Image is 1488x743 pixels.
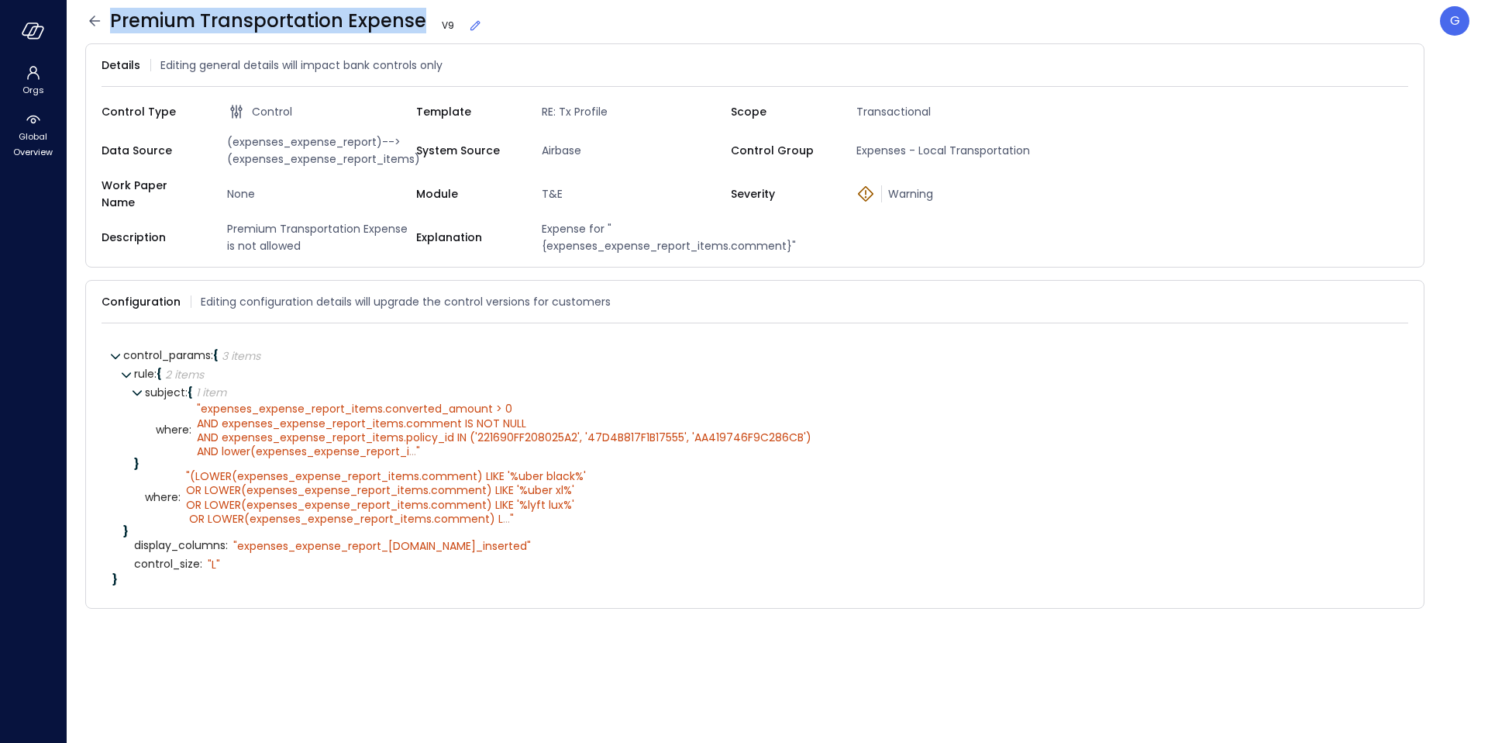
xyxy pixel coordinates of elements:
[226,537,228,553] span: :
[416,229,517,246] span: Explanation
[102,57,140,74] span: Details
[102,177,202,211] span: Work Paper Name
[213,347,219,363] span: {
[222,351,260,361] div: 3 items
[102,142,202,159] span: Data Source
[416,185,517,202] span: Module
[123,526,1397,537] div: }
[856,185,1045,202] div: Warning
[3,109,63,161] div: Global Overview
[1440,6,1469,36] div: Guy Zilberberg
[102,103,202,120] span: Control Type
[221,185,416,202] span: None
[160,57,443,74] span: Editing general details will impact bank controls only
[731,142,832,159] span: Control Group
[22,82,44,98] span: Orgs
[9,129,57,160] span: Global Overview
[196,387,226,398] div: 1 item
[221,133,416,168] span: (expenses_expense_report)-->(expenses_expense_report_items)
[850,103,1045,120] span: Transactional
[208,558,220,572] div: " L"
[185,385,188,400] span: :
[1450,12,1460,30] p: G
[436,18,460,33] span: V 9
[102,293,181,310] span: Configuration
[154,366,157,382] span: :
[134,558,202,570] span: control_size
[165,369,204,380] div: 2 items
[186,468,586,527] span: (LOWER(expenses_expense_report_items.comment) LIKE '%uber black%' OR LOWER(expenses_expense_repor...
[416,142,517,159] span: System Source
[156,424,191,436] span: where
[102,229,202,246] span: Description
[189,422,191,437] span: :
[731,103,832,120] span: Scope
[409,444,416,459] span: ...
[134,366,157,382] span: rule
[503,511,510,527] span: ...
[197,402,811,458] div: " "
[227,102,416,121] div: Control
[188,385,193,400] span: {
[186,469,586,526] div: " "
[178,489,181,505] span: :
[3,62,63,99] div: Orgs
[134,540,228,551] span: display_columns
[110,9,483,33] span: Premium Transportation Expense
[536,185,731,202] span: T&E
[536,103,731,120] span: RE: Tx Profile
[112,574,1397,585] div: }
[134,458,1397,469] div: }
[200,556,202,572] span: :
[233,539,531,553] div: " expenses_expense_report_[DOMAIN_NAME]_inserted"
[850,142,1045,159] span: Expenses - Local Transportation
[731,185,832,202] span: Severity
[201,293,611,310] span: Editing configuration details will upgrade the control versions for customers
[221,220,416,254] span: Premium Transportation Expense is not allowed
[123,347,213,363] span: control_params
[211,347,213,363] span: :
[416,103,517,120] span: Template
[145,385,188,400] span: subject
[157,366,162,382] span: {
[145,492,181,503] span: where
[197,401,811,459] span: expenses_expense_report_items.converted_amount > 0 AND expenses_expense_report_items.comment IS N...
[536,142,731,159] span: Airbase
[536,220,731,254] span: Expense for "{expenses_expense_report_items.comment}"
